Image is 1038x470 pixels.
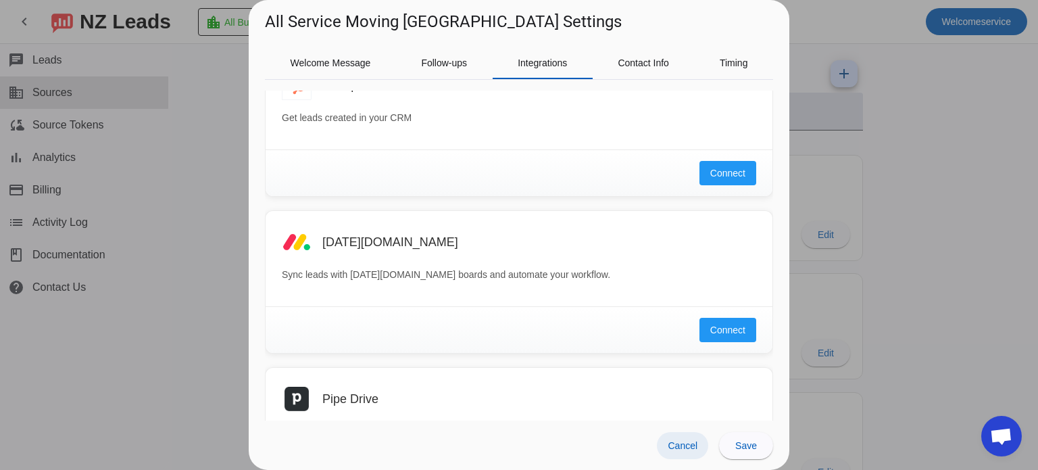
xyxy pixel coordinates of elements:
[282,111,756,125] p: Get leads created in your CRM
[668,440,697,451] span: Cancel
[699,161,756,185] button: Connect
[720,58,748,68] span: Timing
[699,318,756,342] button: Connect
[618,58,669,68] span: Contact Info
[735,440,757,451] span: Save
[282,268,756,282] p: Sync leads with [DATE][DOMAIN_NAME] boards and automate your workflow.
[291,58,371,68] span: Welcome Message
[710,323,745,337] span: Connect
[322,235,458,249] h3: [DATE][DOMAIN_NAME]
[657,432,708,459] button: Cancel
[981,416,1022,456] div: Open chat
[421,58,467,68] span: Follow-ups
[518,58,567,68] span: Integrations
[265,11,622,32] h1: All Service Moving [GEOGRAPHIC_DATA] Settings
[282,227,312,257] img: Monday.com
[719,432,773,459] button: Save
[710,166,745,180] span: Connect
[282,384,312,414] img: Pipe Drive
[322,392,378,406] h3: Pipe Drive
